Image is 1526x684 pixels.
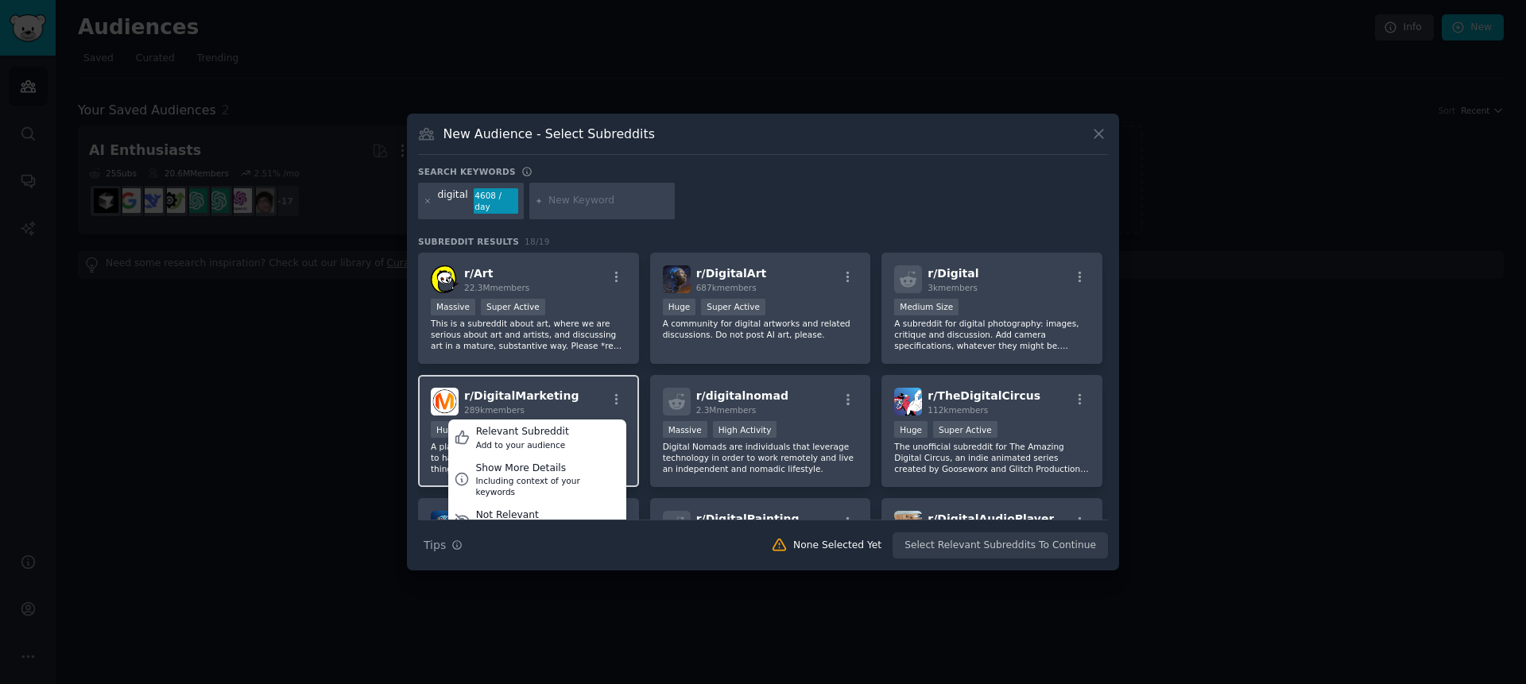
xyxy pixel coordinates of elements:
[894,299,959,315] div: Medium Size
[431,421,464,438] div: Huge
[418,166,516,177] h3: Search keywords
[894,318,1090,351] p: A subreddit for digital photography: images, critique and discussion. Add camera specifications, ...
[894,388,922,415] img: TheDigitalCircus
[696,389,788,402] span: r/ digitalnomad
[928,283,978,292] span: 3k members
[696,405,757,415] span: 2.3M members
[663,421,707,438] div: Massive
[928,389,1040,402] span: r/ TheDigitalCircus
[525,237,550,246] span: 18 / 19
[431,265,459,293] img: Art
[928,267,978,280] span: r/ Digital
[696,512,800,525] span: r/ DigitalPainting
[894,421,928,438] div: Huge
[431,511,459,539] img: digital_marketing
[481,299,545,315] div: Super Active
[476,425,569,439] div: Relevant Subreddit
[894,441,1090,474] p: The unofficial subreddit for The Amazing Digital Circus, an indie animated series created by Goos...
[793,539,881,553] div: None Selected Yet
[696,283,757,292] span: 687k members
[431,299,475,315] div: Massive
[933,421,997,438] div: Super Active
[476,508,582,523] div: Not Relevant
[713,421,777,438] div: High Activity
[476,439,569,450] div: Add to your audience
[424,537,446,554] span: Tips
[464,283,529,292] span: 22.3M members
[431,441,626,474] p: A place for digital marketers to come together to have professional conversations on all things d...
[464,405,525,415] span: 289k members
[663,441,858,474] p: Digital Nomads are individuals that leverage technology in order to work remotely and live an ind...
[663,318,858,340] p: A community for digital artworks and related discussions. Do not post AI art, please.
[443,126,655,142] h3: New Audience - Select Subreddits
[418,531,468,559] button: Tips
[663,265,691,293] img: DigitalArt
[696,267,767,280] span: r/ DigitalArt
[438,188,468,214] div: digital
[475,462,620,476] div: Show More Details
[663,299,696,315] div: Huge
[431,318,626,351] p: This is a subreddit about art, where we are serious about art and artists, and discussing art in ...
[431,388,459,415] img: DigitalMarketing
[548,194,669,208] input: New Keyword
[928,512,1054,525] span: r/ DigitalAudioPlayer
[464,389,579,402] span: r/ DigitalMarketing
[418,236,519,247] span: Subreddit Results
[475,475,620,497] div: Including context of your keywords
[701,299,765,315] div: Super Active
[474,188,518,214] div: 4608 / day
[928,405,988,415] span: 112k members
[894,511,922,539] img: DigitalAudioPlayer
[464,267,493,280] span: r/ Art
